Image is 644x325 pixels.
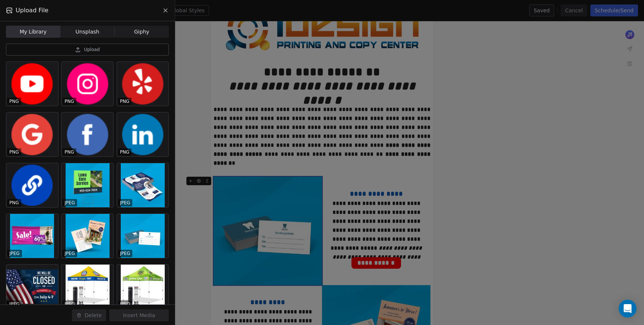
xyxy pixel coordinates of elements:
[120,98,130,104] p: PNG
[120,301,130,307] p: JPEG
[9,149,19,155] p: PNG
[9,301,20,307] p: JPEG
[64,200,75,206] p: JPEG
[64,98,74,104] p: PNG
[120,149,130,155] p: PNG
[84,47,100,53] span: Upload
[134,28,149,36] span: Giphy
[64,149,74,155] p: PNG
[16,6,48,15] span: Upload File
[619,300,637,318] div: Open Intercom Messenger
[72,309,106,321] button: Delete
[109,309,169,321] button: Insert Media
[9,200,19,206] p: PNG
[64,301,75,307] p: JPEG
[76,28,100,36] span: Unsplash
[6,44,169,56] button: Upload
[9,98,19,104] p: PNG
[64,250,75,256] p: JPEG
[120,200,130,206] p: JPEG
[9,250,20,256] p: JPEG
[120,250,130,256] p: JPEG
